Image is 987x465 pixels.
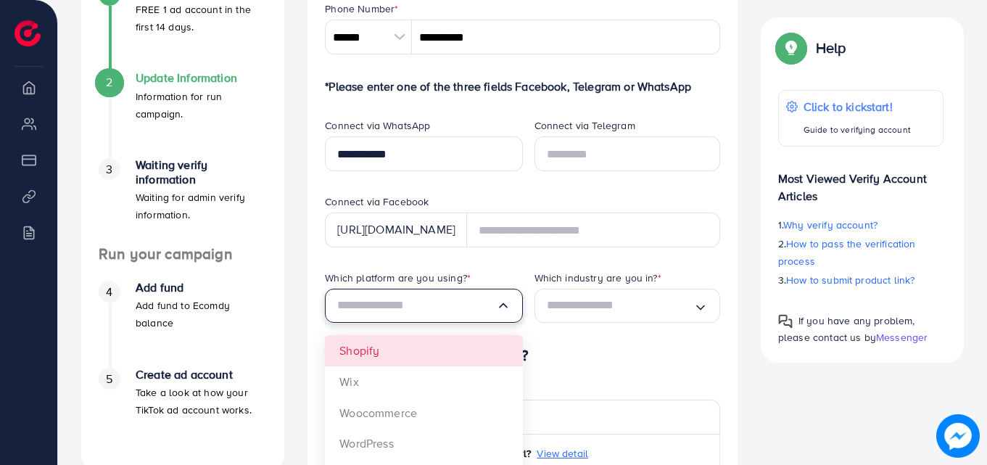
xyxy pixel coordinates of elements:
p: Take a look at how your TikTok ad account works. [136,384,267,419]
label: Connect via WhatsApp [325,118,430,133]
li: Shopify [325,335,522,366]
span: View detail [537,446,588,461]
li: WordPress [325,428,522,459]
img: image [936,414,980,458]
p: 1. [778,216,943,234]
img: Popup guide [778,314,793,329]
li: Waiting verify information [81,158,284,245]
li: Woocommerce [325,398,522,429]
span: Messenger [876,330,928,345]
span: 3 [106,161,112,178]
p: Click to kickstart! [804,98,911,115]
div: Search for option [534,289,720,323]
span: How to pass the verification process [778,236,916,268]
h4: Update Information [136,71,267,85]
p: *Please enter one of the three fields Facebook, Telegram or WhatsApp [325,78,720,95]
img: Popup guide [778,35,804,61]
label: Phone Number [325,1,398,16]
span: 4 [106,284,112,300]
label: Which industry are you in? [534,271,661,285]
div: [URL][DOMAIN_NAME] [325,213,467,247]
input: Search for option [337,295,495,317]
p: 2. [778,235,943,270]
span: Why verify account? [783,218,877,232]
p: FREE 1 ad account in the first 14 days. [136,1,267,36]
p: Help [816,39,846,57]
h4: Add fund [136,281,267,295]
label: Connect via Facebook [325,194,429,209]
h4: Run your campaign [81,245,284,263]
h4: Which product you’re selling? [325,347,720,365]
p: Information for run campaign. [136,88,267,123]
li: Create ad account [81,368,284,455]
li: Add fund [81,281,284,368]
label: Connect via Telegram [534,118,635,133]
p: Guide to verifying account [804,121,911,139]
span: How to submit product link? [786,273,914,287]
label: Which platform are you using? [325,271,471,285]
p: 3. [778,271,943,289]
input: Search for option [547,295,693,317]
li: Wix [325,366,522,398]
li: Update Information [81,71,284,158]
p: Add fund to Ecomdy balance [136,297,267,332]
h4: Waiting verify information [136,158,267,186]
div: Search for option [325,289,522,323]
h4: Create ad account [136,368,267,382]
img: logo [15,20,41,46]
span: 2 [106,74,112,91]
p: Most Viewed Verify Account Articles [778,158,943,205]
span: 5 [106,371,112,387]
span: If you have any problem, please contact us by [778,313,915,345]
p: Waiting for admin verify information. [136,189,267,223]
